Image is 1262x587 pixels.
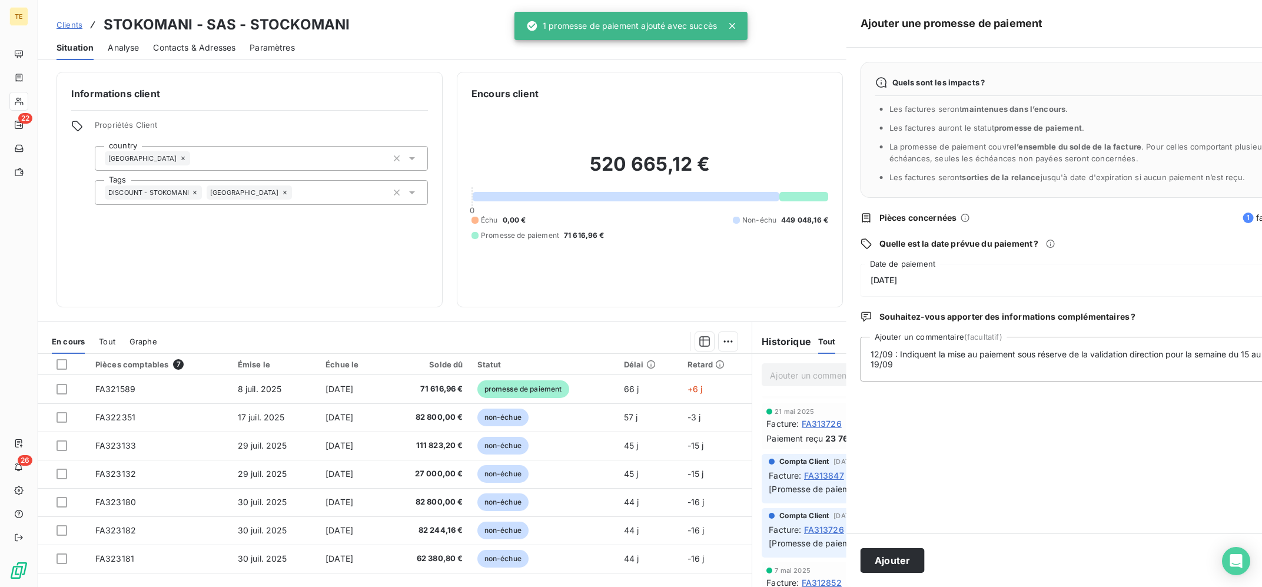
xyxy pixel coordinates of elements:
span: Quelle est la date prévue du paiement ? [879,238,1039,250]
span: [DATE] [871,276,898,285]
span: Quels sont les impacts ? [892,78,985,87]
span: 1 [1243,213,1254,223]
span: Pièces concernées [879,212,957,224]
div: Open Intercom Messenger [1222,547,1250,575]
span: sorties de la relance [962,173,1040,182]
span: Souhaitez-vous apporter des informations complémentaires ? [879,311,1136,323]
span: Les factures seront . [889,104,1068,114]
span: Les factures seront jusqu'à date d'expiration si aucun paiement n’est reçu. [889,173,1245,182]
span: maintenues dans l’encours [962,104,1065,114]
button: Ajouter [861,548,925,573]
span: Les factures auront le statut . [889,123,1085,132]
span: l’ensemble du solde de la facture [1014,142,1141,151]
span: promesse de paiement [994,123,1082,132]
h5: Ajouter une promesse de paiement [861,15,1043,32]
